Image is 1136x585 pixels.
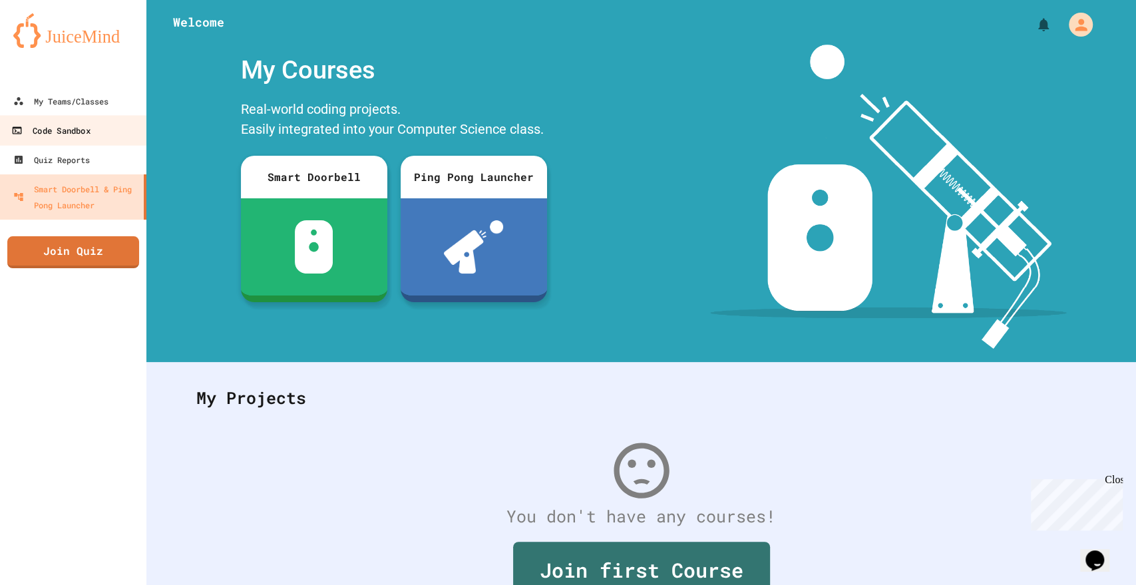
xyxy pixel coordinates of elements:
div: My Teams/Classes [13,93,108,109]
div: Smart Doorbell [241,156,387,198]
img: logo-orange.svg [13,13,133,48]
div: Ping Pong Launcher [401,156,547,198]
iframe: chat widget [1080,532,1123,572]
img: banner-image-my-projects.png [710,45,1067,349]
div: My Notifications [1011,13,1055,36]
div: My Courses [234,45,554,96]
div: My Projects [183,372,1099,424]
div: Real-world coding projects. Easily integrated into your Computer Science class. [234,96,554,146]
div: Chat with us now!Close [5,5,92,85]
img: sdb-white.svg [295,220,333,274]
div: Code Sandbox [11,122,90,139]
img: ppl-with-ball.png [444,220,503,274]
div: Smart Doorbell & Ping Pong Launcher [13,181,138,213]
iframe: chat widget [1026,474,1123,530]
div: You don't have any courses! [183,504,1099,529]
div: My Account [1055,9,1096,40]
div: Quiz Reports [13,152,90,168]
a: Join Quiz [7,236,139,268]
